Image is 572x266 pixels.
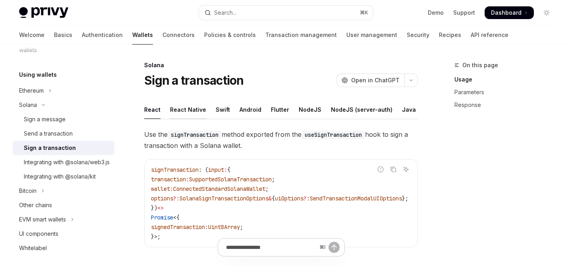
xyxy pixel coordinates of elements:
span: options [151,195,173,202]
span: ; [265,185,269,192]
div: NodeJS [299,100,321,119]
span: input [208,166,224,173]
span: Promise [151,214,173,221]
span: ConnectedStandardSolanaWallet [173,185,265,192]
a: Security [407,25,429,45]
div: Flutter [271,100,289,119]
span: Uint8Array [208,223,240,231]
a: Integrating with @solana/kit [13,169,114,184]
a: Parameters [454,86,559,99]
img: light logo [19,7,68,18]
button: Open in ChatGPT [336,74,404,87]
a: Response [454,99,559,111]
span: signTransaction [151,166,199,173]
a: Other chains [13,198,114,212]
a: Authentication [82,25,123,45]
a: Welcome [19,25,44,45]
button: Copy the contents from the code block [388,164,398,175]
span: => [157,204,164,212]
div: Sign a message [24,115,66,124]
div: Other chains [19,200,52,210]
div: NodeJS (server-auth) [331,100,392,119]
a: Policies & controls [204,25,256,45]
div: UI components [19,229,58,239]
div: Solana [144,61,418,69]
span: }; [402,195,408,202]
a: Sign a message [13,112,114,126]
span: Open in ChatGPT [351,76,400,84]
span: { [272,195,275,202]
span: ; [240,223,243,231]
span: Dashboard [491,9,522,17]
div: Sign a transaction [24,143,76,153]
span: : ( [199,166,208,173]
span: <{ [173,214,180,221]
button: Report incorrect code [375,164,386,175]
div: Ethereum [19,86,44,95]
code: signTransaction [168,130,222,139]
span: : [170,185,173,192]
h5: Using wallets [19,70,57,80]
a: UI components [13,227,114,241]
span: wallet [151,185,170,192]
a: Integrating with @solana/web3.js [13,155,114,169]
span: : [186,176,189,183]
div: Send a transaction [24,129,73,138]
span: : [224,166,227,173]
a: Transaction management [265,25,337,45]
div: Android [240,100,261,119]
span: uiOptions [275,195,303,202]
div: Solana [19,100,37,110]
div: Integrating with @solana/kit [24,172,96,181]
span: ?: [173,195,180,202]
div: Search... [214,8,236,17]
code: useSignTransaction [301,130,365,139]
button: Ask AI [401,164,411,175]
span: ?: [303,195,310,202]
div: EVM smart wallets [19,215,66,224]
a: Usage [454,73,559,86]
button: Toggle Solana section [13,98,114,112]
a: Demo [428,9,444,17]
div: Swift [216,100,230,119]
a: Send a transaction [13,126,114,141]
span: transaction [151,176,186,183]
div: React Native [170,100,206,119]
div: Bitcoin [19,186,37,196]
a: Sign a transaction [13,141,114,155]
span: SolanaSignTransactionOptions [180,195,269,202]
button: Toggle dark mode [540,6,553,19]
button: Toggle Ethereum section [13,83,114,98]
a: API reference [471,25,508,45]
div: Whitelabel [19,243,47,253]
button: Toggle EVM smart wallets section [13,212,114,227]
span: & [269,195,272,202]
span: }) [151,204,157,212]
a: Connectors [162,25,195,45]
span: ⌘ K [360,10,368,16]
span: { [227,166,230,173]
a: Recipes [439,25,461,45]
span: : [205,223,208,231]
div: React [144,100,160,119]
a: Whitelabel [13,241,114,255]
a: Wallets [132,25,153,45]
span: }>; [151,233,160,240]
a: Basics [54,25,72,45]
span: On this page [462,60,498,70]
span: Use the method exported from the hook to sign a transaction with a Solana wallet. [144,129,418,151]
input: Ask a question... [226,239,316,256]
a: Support [453,9,475,17]
span: SupportedSolanaTransaction [189,176,272,183]
span: SendTransactionModalUIOptions [310,195,402,202]
a: Dashboard [485,6,534,19]
h1: Sign a transaction [144,73,244,87]
button: Send message [329,242,340,253]
button: Open search [199,6,373,20]
div: Java [402,100,416,119]
span: signedTransaction [151,223,205,231]
span: ; [272,176,275,183]
div: Integrating with @solana/web3.js [24,157,110,167]
a: User management [346,25,397,45]
button: Toggle Bitcoin section [13,184,114,198]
